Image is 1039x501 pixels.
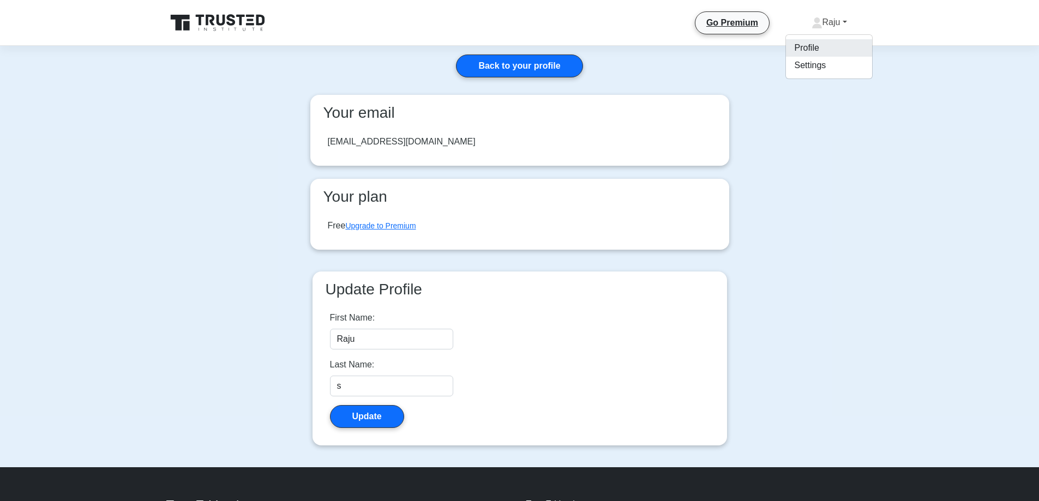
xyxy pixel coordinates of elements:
[321,280,718,299] h3: Update Profile
[319,104,720,122] h3: Your email
[786,57,872,74] a: Settings
[330,311,375,324] label: First Name:
[330,358,375,371] label: Last Name:
[785,11,873,33] a: Raju
[328,219,416,232] div: Free
[785,34,873,79] ul: Raju
[456,55,582,77] a: Back to your profile
[345,221,416,230] a: Upgrade to Premium
[319,188,720,206] h3: Your plan
[328,135,476,148] div: [EMAIL_ADDRESS][DOMAIN_NAME]
[330,405,404,428] button: Update
[700,16,765,29] a: Go Premium
[786,39,872,57] a: Profile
